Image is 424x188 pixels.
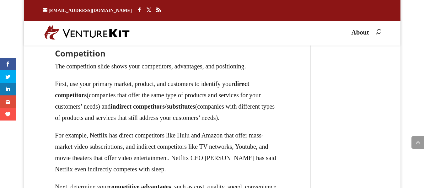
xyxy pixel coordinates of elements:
[55,130,280,181] p: For example, Netflix has direct competitors like Hulu and Amazon that offer mass-market video sub...
[351,30,369,41] a: About
[43,8,132,13] a: [EMAIL_ADDRESS][DOMAIN_NAME]
[44,25,130,40] img: VentureKit
[55,49,280,61] h2: Competition
[55,61,280,78] p: The competition slide shows your competitors, advantages, and positioning.
[55,78,280,130] p: First, use your primary market, product, and customers to identify your (companies that offer the...
[111,103,195,110] strong: indirect competitors/substitutes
